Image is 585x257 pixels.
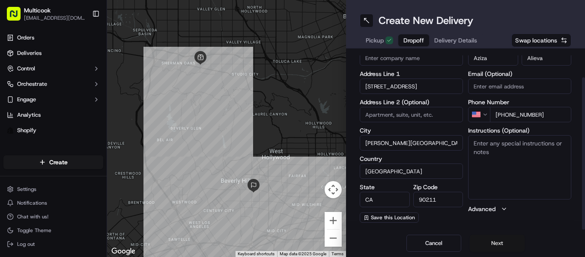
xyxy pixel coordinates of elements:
[331,251,343,256] a: Terms (opens in new tab)
[17,127,36,134] span: Shopify
[468,205,571,213] button: Advanced
[522,50,572,66] input: Enter last name
[17,213,48,220] span: Chat with us!
[325,212,342,229] button: Zoom in
[360,135,463,151] input: Enter city
[406,235,461,252] button: Cancel
[98,156,115,163] span: [DATE]
[360,127,463,133] label: City
[17,227,51,234] span: Toggle Theme
[468,99,571,105] label: Phone Number
[39,91,118,97] div: We're available if you need us!
[238,251,275,257] button: Keyboard shortcuts
[93,133,96,140] span: •
[17,34,34,42] span: Orders
[18,82,33,97] img: 8571987876998_91fb9ceb93ad5c398215_72.jpg
[17,111,41,119] span: Analytics
[17,96,36,103] span: Engage
[3,77,103,91] button: Orchestrate
[5,188,69,204] a: 📗Knowledge Base
[9,148,22,165] img: Wisdom Oko
[85,194,104,200] span: Pylon
[9,9,26,26] img: Nash
[60,193,104,200] a: Powered byPylon
[9,34,156,48] p: Welcome 👋
[360,163,463,179] input: Enter country
[39,82,140,91] div: Start new chat
[360,192,410,207] input: Enter state
[109,246,137,257] img: Google
[511,33,571,47] button: Swap locations
[3,108,103,122] a: Analytics
[3,124,103,137] a: Shopify
[360,99,463,105] label: Address Line 2 (Optional)
[434,36,477,45] span: Delivery Details
[22,55,154,64] input: Got a question? Start typing here...
[3,238,103,250] button: Log out
[17,80,47,88] span: Orchestrate
[3,183,103,195] button: Settings
[3,93,103,106] button: Engage
[3,211,103,223] button: Chat with us!
[413,192,463,207] input: Enter zip code
[3,155,103,169] button: Create
[413,184,463,190] label: Zip Code
[3,197,103,209] button: Notifications
[17,49,42,57] span: Deliveries
[9,82,24,97] img: 1736555255976-a54dd68f-1ca7-489b-9aae-adbdc363a1c4
[17,133,24,140] img: 1736555255976-a54dd68f-1ca7-489b-9aae-adbdc363a1c4
[9,112,57,118] div: Past conversations
[490,107,571,122] input: Enter phone number
[3,62,103,76] button: Control
[3,224,103,236] button: Toggle Theme
[366,36,384,45] span: Pickup
[468,79,571,94] input: Enter email address
[3,46,103,60] a: Deliveries
[403,36,424,45] span: Dropoff
[24,15,85,21] button: [EMAIL_ADDRESS][DOMAIN_NAME]
[515,36,557,45] span: Swap locations
[133,110,156,120] button: See all
[470,235,525,252] button: Next
[325,230,342,247] button: Zoom out
[17,65,35,73] span: Control
[17,200,47,206] span: Notifications
[27,156,91,163] span: Wisdom [PERSON_NAME]
[3,144,103,158] div: Favorites
[325,181,342,198] button: Map camera controls
[146,85,156,95] button: Start new chat
[280,251,326,256] span: Map data ©2025 Google
[17,186,36,193] span: Settings
[3,3,89,24] button: Multicook[EMAIL_ADDRESS][DOMAIN_NAME]
[360,50,463,66] input: Enter company name
[360,107,463,122] input: Apartment, suite, unit, etc.
[360,212,419,223] button: Save this Location
[468,127,571,133] label: Instructions (Optional)
[468,50,518,66] input: Enter first name
[3,31,103,45] a: Orders
[360,156,463,162] label: Country
[379,14,473,27] h1: Create New Delivery
[109,246,137,257] a: Open this area in Google Maps (opens a new window)
[360,71,463,77] label: Address Line 1
[69,188,141,204] a: 💻API Documentation
[98,133,115,140] span: [DATE]
[93,156,96,163] span: •
[7,127,14,134] img: Shopify logo
[360,79,463,94] input: Enter address
[468,205,495,213] label: Advanced
[371,214,415,221] span: Save this Location
[24,6,51,15] button: Multicook
[360,184,410,190] label: State
[468,71,571,77] label: Email (Optional)
[49,158,68,166] span: Create
[17,157,24,163] img: 1736555255976-a54dd68f-1ca7-489b-9aae-adbdc363a1c4
[27,133,91,140] span: Wisdom [PERSON_NAME]
[9,125,22,142] img: Wisdom Oko
[17,241,35,248] span: Log out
